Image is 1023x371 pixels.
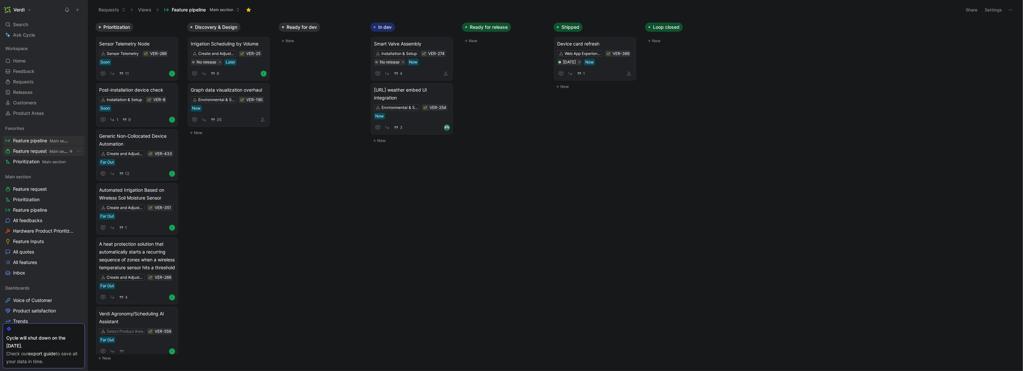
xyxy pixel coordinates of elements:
a: Feature pipelineMain section [3,136,85,146]
div: Select Product Area [107,328,143,335]
img: 🌱 [147,98,151,102]
button: Discovery & Design [187,23,240,32]
button: 🌱 [606,51,611,56]
span: Releases [13,89,33,96]
button: New [279,37,365,45]
div: R [170,295,174,300]
a: Irrigation Scheduling by VolumeCreate and Adjust Irrigation SchedulesLater9R [188,37,270,80]
a: Sensor Telemetry NodeSensor TelemetrySoon11R [96,37,178,80]
button: Requests [96,5,129,15]
button: New [96,354,182,362]
span: Automated Irrigation Based on Wireless Soil Moisture Sensor [99,186,175,202]
div: R [170,117,174,122]
div: DashboardsVoice of CustomerProduct satisfactionTrendsFeature viewCustomer view [3,283,85,347]
div: Later [226,59,235,65]
span: Feature request [13,148,68,155]
button: 🌱 [148,275,153,280]
div: In devNew [368,20,459,148]
span: Feature pipeline [13,137,69,144]
div: VER-433 [155,150,172,157]
span: Graph data visualization overhaul [191,86,267,94]
div: VER-369 [613,50,629,57]
span: 1 [583,72,585,76]
button: 12 [118,170,131,177]
button: VerdiVerdi [3,5,33,14]
button: 🌱 [144,51,148,56]
button: Share [963,5,980,14]
button: Shipped [554,23,583,32]
span: Prioritization [13,158,66,165]
span: 1 [125,226,127,230]
span: 9 [217,72,219,76]
span: Ready for dev [287,24,317,30]
button: New [187,129,273,137]
span: Irrigation Scheduling by Volume [191,40,267,48]
span: Trends [13,318,28,325]
div: Loop closedNew [643,20,734,48]
div: VER-289 [150,50,167,57]
span: A heat protection solution that automatically starts a recurring sequence of zones when a wireles... [99,240,175,272]
button: 🌱 [423,105,428,110]
button: 🌱 [240,97,244,102]
div: Far Out [100,337,114,343]
div: Installation & Setup [381,50,417,57]
button: 4 [118,294,129,301]
img: 🌱 [149,276,152,280]
div: Environmental & Soil Moisture Data [198,97,235,103]
a: Voice of Customer [3,295,85,305]
span: In dev [378,24,392,30]
div: 🌱 [148,151,153,156]
div: VER-254 [430,104,446,111]
div: Workspace [3,44,85,53]
span: 12 [125,172,129,176]
button: 🌱 [422,51,426,56]
span: Feature request [13,186,47,192]
div: Soon [100,105,110,112]
button: New [554,83,640,91]
span: [URL] weather embed UI integration [374,86,450,102]
button: 1 [108,115,120,124]
a: Home [3,56,85,66]
span: 4 [400,72,402,76]
button: 1 [576,70,586,77]
div: 🌱 [240,51,244,56]
div: Now [192,105,201,112]
button: Prioritization [96,23,133,32]
a: Automated Irrigation Based on Wireless Soil Moisture SensorCreate and Adjust Irrigation Schedules... [96,183,178,235]
span: Main section [49,149,73,154]
a: Smart Valve AssemblyInstallation & SetupNow4 [371,37,453,80]
button: New [370,137,457,145]
a: Generic Non-Collocated Device AutomationCreate and Adjust Irrigation SchedulesFar Out12R [96,129,178,181]
div: Environmental & Soil Moisture Data [381,104,418,111]
button: 1 [118,224,128,231]
button: Ready for release [462,23,511,32]
a: Feature request [3,184,85,194]
div: VER-25 [246,50,260,57]
span: All features [13,259,37,266]
span: Home [13,58,26,64]
span: Main section [50,138,73,143]
div: 🌱 [148,205,153,210]
button: 3 [393,124,404,131]
span: Workspace [5,45,28,52]
span: Feature Inputs [13,238,44,245]
a: export guide [28,351,56,356]
button: In dev [370,23,395,32]
span: Product satisfaction [13,308,56,314]
div: VER-8 [153,97,165,103]
span: Post-installation device check [99,86,175,94]
span: Customers [13,99,37,106]
button: 9 [209,70,220,77]
div: Create and Adjust Irrigation Schedules [198,50,235,57]
button: New [645,37,732,45]
div: VER-559 [155,328,171,335]
div: VER-190 [246,97,263,103]
div: Ready for releaseNew [459,20,551,48]
span: Sensor Telemetry Node [99,40,175,48]
span: 4 [125,295,128,299]
a: Trends [3,316,85,326]
span: Product Areas [13,110,44,116]
a: All quotes [3,247,85,257]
